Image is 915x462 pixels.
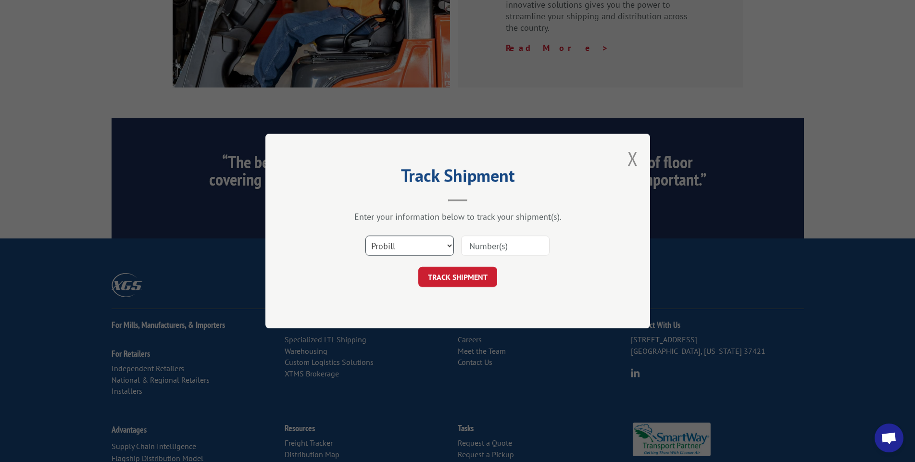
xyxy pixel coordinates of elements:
button: TRACK SHIPMENT [418,267,497,287]
button: Close modal [627,146,638,171]
div: Open chat [875,424,903,452]
h2: Track Shipment [313,169,602,187]
input: Number(s) [461,236,550,256]
div: Enter your information below to track your shipment(s). [313,211,602,222]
